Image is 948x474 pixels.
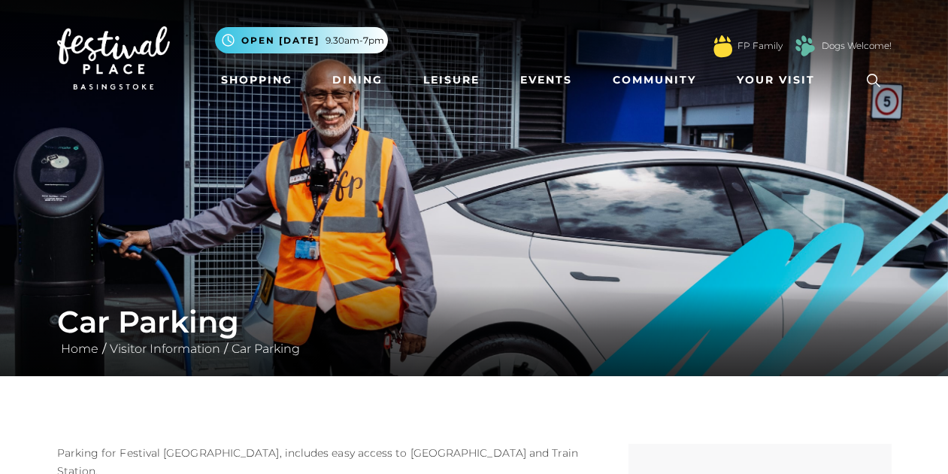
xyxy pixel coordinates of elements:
[57,304,892,340] h1: Car Parking
[738,39,783,53] a: FP Family
[57,342,102,356] a: Home
[514,66,578,94] a: Events
[228,342,304,356] a: Car Parking
[46,304,903,358] div: / /
[215,27,388,53] button: Open [DATE] 9.30am-7pm
[106,342,224,356] a: Visitor Information
[57,26,170,90] img: Festival Place Logo
[326,66,389,94] a: Dining
[241,34,320,47] span: Open [DATE]
[822,39,892,53] a: Dogs Welcome!
[731,66,828,94] a: Your Visit
[326,34,384,47] span: 9.30am-7pm
[737,72,815,88] span: Your Visit
[417,66,486,94] a: Leisure
[607,66,702,94] a: Community
[215,66,298,94] a: Shopping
